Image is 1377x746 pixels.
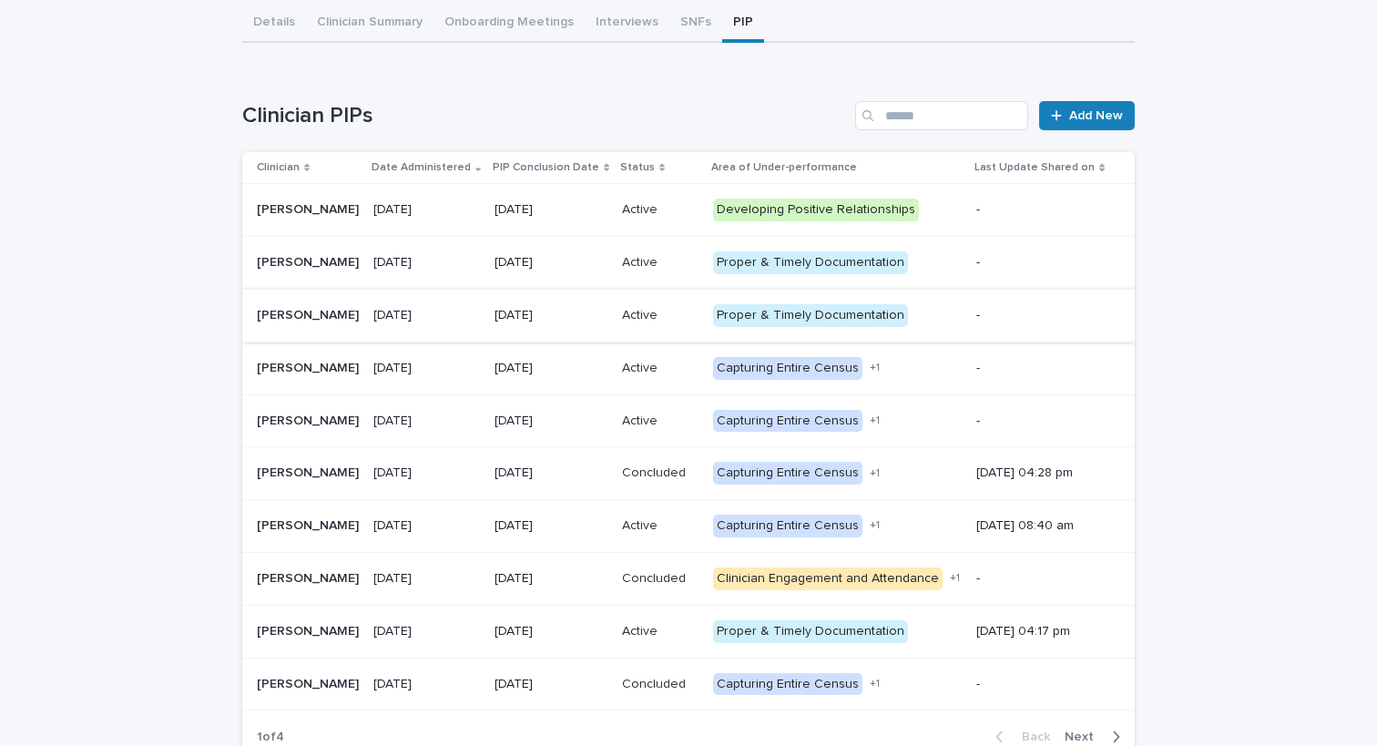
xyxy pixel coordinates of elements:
p: Date Administered [372,158,471,178]
tr: [PERSON_NAME][PERSON_NAME] [DATE][DATE]ConcludedConcluded Capturing Entire Census+1[DATE] 04:28 pm [242,447,1135,500]
p: - [976,202,1106,218]
button: Onboarding Meetings [433,5,585,43]
p: - [976,571,1106,587]
span: + 1 [870,468,880,479]
a: Add New [1039,101,1135,130]
span: + 1 [870,363,880,373]
div: Capturing Entire Census [713,462,862,485]
p: [DATE] [495,414,607,429]
p: [DATE] [373,624,479,639]
p: [DATE] [373,518,479,534]
p: Active [622,357,661,376]
p: [PERSON_NAME] [257,199,362,218]
span: Next [1065,731,1105,743]
p: Status [620,158,655,178]
p: Concluded [622,673,689,692]
p: Clinician [257,158,300,178]
div: Capturing Entire Census [713,673,862,696]
div: Capturing Entire Census [713,515,862,537]
p: [DATE] [373,465,479,481]
p: [DATE] [373,255,479,271]
p: [DATE] [495,255,607,271]
button: Clinician Summary [306,5,433,43]
span: Add New [1069,109,1123,122]
div: Proper & Timely Documentation [713,251,908,274]
p: Active [622,199,661,218]
p: Active [622,410,661,429]
tr: [PERSON_NAME][PERSON_NAME] [DATE][DATE]ActiveActive Developing Positive Relationships- [242,184,1135,237]
p: [DATE] 08:40 am [976,518,1106,534]
p: [DATE] [373,414,479,429]
p: - [976,255,1106,271]
input: Search [855,101,1028,130]
button: Interviews [585,5,669,43]
button: SNFs [669,5,722,43]
p: [DATE] [495,624,607,639]
p: Concluded [622,567,689,587]
p: [PERSON_NAME] [257,357,362,376]
span: + 1 [870,679,880,690]
p: [DATE] [495,571,607,587]
p: Active [622,620,661,639]
p: - [976,361,1106,376]
p: [PERSON_NAME] [257,462,362,481]
p: [DATE] [495,465,607,481]
tr: [PERSON_NAME][PERSON_NAME] [DATE][DATE]ActiveActive Proper & Timely Documentation- [242,289,1135,342]
button: PIP [722,5,764,43]
tr: [PERSON_NAME][PERSON_NAME] [DATE][DATE]ActiveActive Proper & Timely Documentation[DATE] 04:17 pm [242,605,1135,658]
span: Back [1011,731,1050,743]
span: + 1 [870,520,880,531]
span: + 1 [950,573,960,584]
p: [DATE] [373,677,479,692]
p: - [976,308,1106,323]
tr: [PERSON_NAME][PERSON_NAME] [DATE][DATE]ActiveActive Capturing Entire Census+1- [242,394,1135,447]
div: Developing Positive Relationships [713,199,919,221]
p: [DATE] 04:28 pm [976,465,1106,481]
div: Clinician Engagement and Attendance [713,567,943,590]
p: - [976,414,1106,429]
p: [DATE] [495,677,607,692]
p: [PERSON_NAME] [257,410,362,429]
p: [PERSON_NAME] [257,673,362,692]
div: Capturing Entire Census [713,357,862,380]
h1: Clinician PIPs [242,103,848,129]
p: [DATE] [495,308,607,323]
p: [DATE] [373,571,479,587]
p: [PERSON_NAME] [257,251,362,271]
p: [PERSON_NAME] [257,304,362,323]
p: Active [622,304,661,323]
div: Capturing Entire Census [713,410,862,433]
span: + 1 [870,415,880,426]
tr: [PERSON_NAME][PERSON_NAME] [DATE][DATE]ActiveActive Proper & Timely Documentation- [242,237,1135,290]
p: Area of Under-performance [711,158,857,178]
p: [DATE] [495,202,607,218]
p: [DATE] [373,308,479,323]
button: Next [1057,729,1135,745]
p: [DATE] [373,202,479,218]
p: [DATE] 04:17 pm [976,624,1106,639]
p: [DATE] [373,361,479,376]
p: Last Update Shared on [974,158,1095,178]
p: [PERSON_NAME] [257,567,362,587]
p: [DATE] [495,361,607,376]
tr: [PERSON_NAME][PERSON_NAME] [DATE][DATE]ActiveActive Capturing Entire Census+1- [242,342,1135,394]
div: Proper & Timely Documentation [713,304,908,327]
p: PIP Conclusion Date [493,158,599,178]
p: Active [622,515,661,534]
tr: [PERSON_NAME][PERSON_NAME] [DATE][DATE]ActiveActive Capturing Entire Census+1[DATE] 08:40 am [242,500,1135,553]
p: Concluded [622,462,689,481]
p: Active [622,251,661,271]
tr: [PERSON_NAME][PERSON_NAME] [DATE][DATE]ConcludedConcluded Capturing Entire Census+1- [242,658,1135,710]
tr: [PERSON_NAME][PERSON_NAME] [DATE][DATE]ConcludedConcluded Clinician Engagement and Attendance+1- [242,552,1135,605]
div: Proper & Timely Documentation [713,620,908,643]
p: [PERSON_NAME] [257,515,362,534]
p: - [976,677,1106,692]
button: Back [981,729,1057,745]
button: Details [242,5,306,43]
p: [DATE] [495,518,607,534]
p: [PERSON_NAME] [257,620,362,639]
